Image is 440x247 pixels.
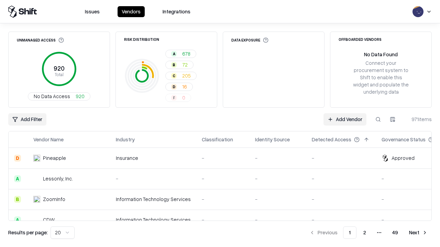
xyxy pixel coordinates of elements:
a: Add Vendor [323,113,366,126]
div: D [14,155,21,162]
div: B [14,196,21,203]
div: Insurance [116,154,191,162]
div: - [255,196,301,203]
button: Add Filter [8,113,46,126]
div: Offboarded Vendors [339,37,382,41]
div: - [255,154,301,162]
tspan: Total [55,72,64,77]
span: 205 [182,72,191,79]
div: - [312,196,371,203]
button: No Data Access920 [28,92,90,101]
button: Vendors [118,6,145,17]
div: - [255,216,301,223]
button: B72 [165,61,194,69]
div: Identity Source [255,136,290,143]
div: B [171,62,177,68]
button: A678 [165,50,196,58]
div: Vendor Name [33,136,64,143]
img: Pineapple [33,155,40,162]
div: - [202,154,244,162]
span: No Data Access [34,93,70,100]
div: Detected Access [312,136,351,143]
img: CDW [33,216,40,223]
div: Connect your procurement system to Shift to enable this widget and populate the underlying data [352,59,409,96]
div: Approved [392,154,415,162]
button: Issues [81,6,104,17]
div: Data Exposure [231,37,268,43]
p: Results per page: [8,229,48,236]
div: C [171,73,177,79]
div: A [14,216,21,223]
div: A [171,51,177,57]
tspan: 920 [54,64,65,72]
button: 1 [343,226,356,239]
div: - [202,196,244,203]
div: - [312,216,371,223]
div: Unmanaged Access [17,37,64,43]
button: Next [405,226,432,239]
button: D16 [165,83,193,91]
div: Governance Status [382,136,426,143]
div: CDW [43,216,55,223]
div: - [202,216,244,223]
div: - [312,175,371,182]
span: 72 [182,61,188,68]
div: ZoomInfo [43,196,65,203]
span: 678 [182,50,190,57]
div: Risk Distribution [124,37,159,41]
span: 920 [76,93,85,100]
img: Lessonly, Inc. [33,175,40,182]
div: - [255,175,301,182]
div: - [312,154,371,162]
div: Information Technology Services [116,216,191,223]
div: A [14,175,21,182]
div: Information Technology Services [116,196,191,203]
button: 2 [358,226,372,239]
div: No Data Found [364,51,398,58]
div: Classification [202,136,233,143]
span: 16 [182,83,187,90]
div: Pineapple [43,154,66,162]
button: C205 [165,72,197,80]
div: - [116,175,191,182]
div: Industry [116,136,135,143]
div: - [202,175,244,182]
div: 971 items [404,116,432,123]
button: Integrations [158,6,195,17]
button: 49 [387,226,404,239]
div: Lessonly, Inc. [43,175,73,182]
img: ZoomInfo [33,196,40,203]
nav: pagination [305,226,432,239]
div: D [171,84,177,90]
